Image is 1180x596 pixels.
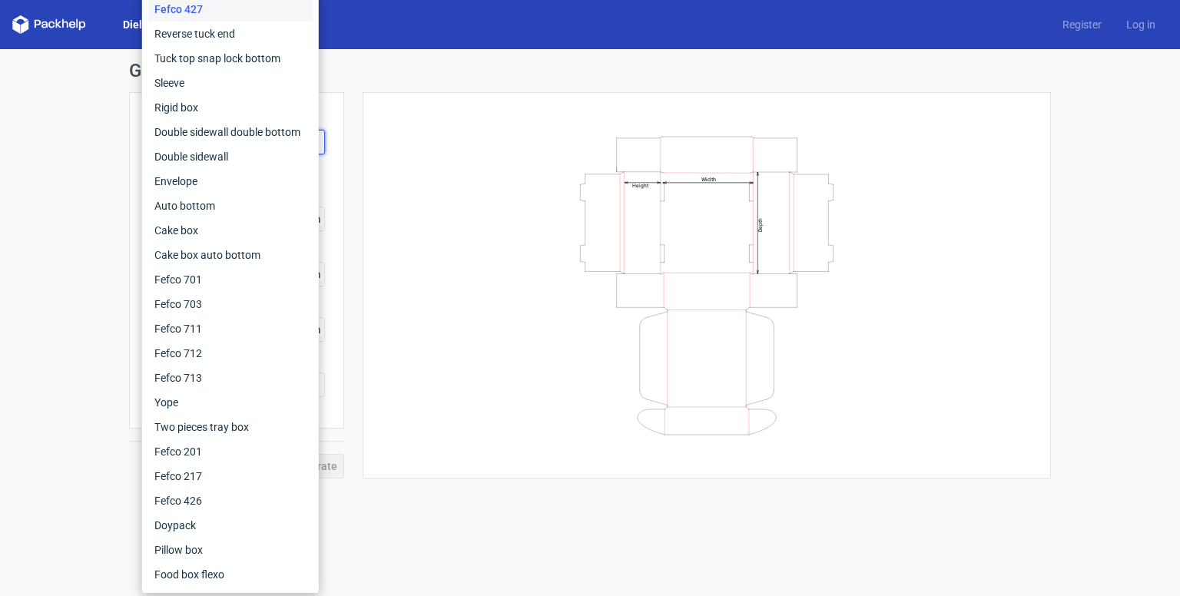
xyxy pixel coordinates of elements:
[701,175,716,182] text: Width
[148,22,313,46] div: Reverse tuck end
[148,538,313,562] div: Pillow box
[148,316,313,341] div: Fefco 711
[148,169,313,194] div: Envelope
[148,488,313,513] div: Fefco 426
[148,366,313,390] div: Fefco 713
[148,292,313,316] div: Fefco 703
[111,17,175,32] a: Dielines
[148,267,313,292] div: Fefco 701
[148,95,313,120] div: Rigid box
[129,61,1051,80] h1: Generate new dieline
[148,439,313,464] div: Fefco 201
[1114,17,1168,32] a: Log in
[148,562,313,587] div: Food box flexo
[148,243,313,267] div: Cake box auto bottom
[148,415,313,439] div: Two pieces tray box
[148,218,313,243] div: Cake box
[148,513,313,538] div: Doypack
[148,120,313,144] div: Double sidewall double bottom
[1050,17,1114,32] a: Register
[632,182,648,188] text: Height
[148,390,313,415] div: Yope
[148,71,313,95] div: Sleeve
[148,144,313,169] div: Double sidewall
[148,464,313,488] div: Fefco 217
[148,46,313,71] div: Tuck top snap lock bottom
[148,194,313,218] div: Auto bottom
[757,217,764,231] text: Depth
[148,341,313,366] div: Fefco 712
